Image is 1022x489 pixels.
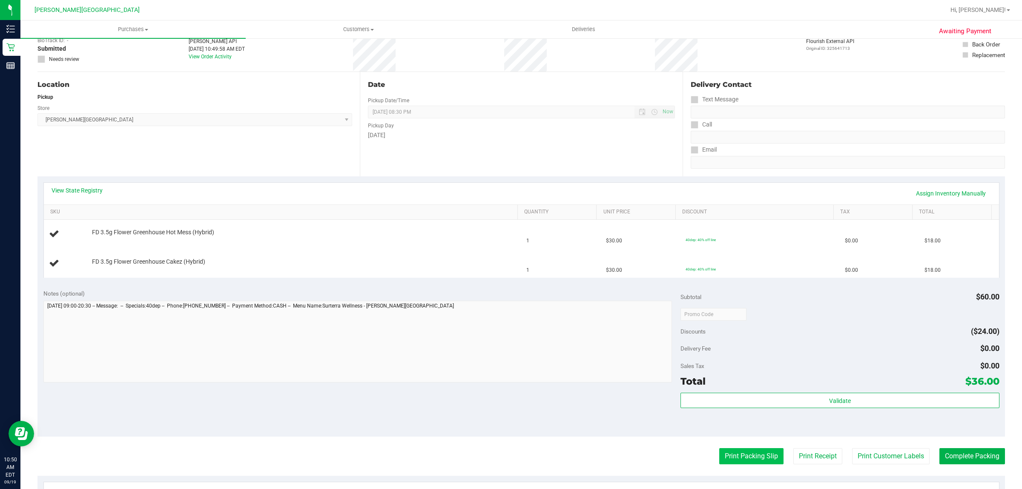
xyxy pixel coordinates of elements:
[52,186,103,195] a: View State Registry
[368,122,394,129] label: Pickup Day
[686,238,716,242] span: 40dep: 40% off line
[691,93,738,106] label: Text Message
[680,375,706,387] span: Total
[939,448,1005,464] button: Complete Packing
[189,45,245,53] div: [DATE] 10:49:58 AM EDT
[37,37,65,44] span: BioTrack ID:
[910,186,991,201] a: Assign Inventory Manually
[924,266,941,274] span: $18.00
[20,26,246,33] span: Purchases
[246,26,471,33] span: Customers
[49,55,79,63] span: Needs review
[806,45,854,52] p: Original ID: 325641713
[20,20,246,38] a: Purchases
[6,43,15,52] inline-svg: Retail
[845,237,858,245] span: $0.00
[680,345,711,352] span: Delivery Fee
[682,209,830,216] a: Discount
[691,80,1005,90] div: Delivery Contact
[972,40,1000,49] div: Back Order
[560,26,607,33] span: Deliveries
[34,6,140,14] span: [PERSON_NAME][GEOGRAPHIC_DATA]
[980,361,999,370] span: $0.00
[6,61,15,70] inline-svg: Reports
[980,344,999,353] span: $0.00
[939,26,991,36] span: Awaiting Payment
[4,456,17,479] p: 10:50 AM EDT
[606,237,622,245] span: $30.00
[965,375,999,387] span: $36.00
[719,448,784,464] button: Print Packing Slip
[950,6,1006,13] span: Hi, [PERSON_NAME]!
[43,290,85,297] span: Notes (optional)
[691,106,1005,118] input: Format: (999) 999-9999
[845,266,858,274] span: $0.00
[37,94,53,100] strong: Pickup
[368,131,675,140] div: [DATE]
[50,209,514,216] a: SKU
[368,97,409,104] label: Pickup Date/Time
[526,237,529,245] span: 1
[603,209,672,216] a: Unit Price
[691,144,717,156] label: Email
[92,228,214,236] span: FD 3.5g Flower Greenhouse Hot Mess (Hybrid)
[680,324,706,339] span: Discounts
[691,118,712,131] label: Call
[919,209,988,216] a: Total
[680,308,746,321] input: Promo Code
[606,266,622,274] span: $30.00
[189,54,232,60] a: View Order Activity
[37,44,66,53] span: Submitted
[368,80,675,90] div: Date
[829,397,851,404] span: Validate
[37,80,352,90] div: Location
[971,327,999,336] span: ($24.00)
[852,448,930,464] button: Print Customer Labels
[924,237,941,245] span: $18.00
[37,104,49,112] label: Store
[6,25,15,33] inline-svg: Inventory
[680,393,999,408] button: Validate
[691,131,1005,144] input: Format: (999) 999-9999
[524,209,593,216] a: Quantity
[246,20,471,38] a: Customers
[806,37,854,52] div: Flourish External API
[793,448,842,464] button: Print Receipt
[680,362,704,369] span: Sales Tax
[686,267,716,271] span: 40dep: 40% off line
[840,209,909,216] a: Tax
[92,258,205,266] span: FD 3.5g Flower Greenhouse Cakez (Hybrid)
[9,421,34,446] iframe: Resource center
[67,37,68,44] span: -
[680,293,701,300] span: Subtotal
[471,20,696,38] a: Deliveries
[4,479,17,485] p: 09/19
[972,51,1005,59] div: Replacement
[976,292,999,301] span: $60.00
[526,266,529,274] span: 1
[189,37,245,45] div: [PERSON_NAME] API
